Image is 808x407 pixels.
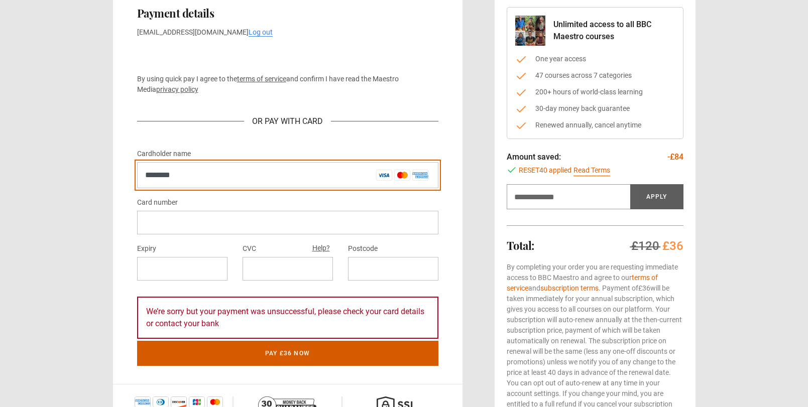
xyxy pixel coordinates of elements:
a: terms of service [237,75,286,83]
iframe: Secure card number input frame [145,218,430,227]
label: Cardholder name [137,148,191,160]
p: By using quick pay I agree to the and confirm I have read the Maestro Media [137,74,438,95]
li: Renewed annually, cancel anytime [515,120,675,130]
p: [EMAIL_ADDRESS][DOMAIN_NAME] [137,27,438,38]
span: £120 [631,239,659,253]
span: £36 [662,239,683,253]
p: Amount saved: [507,151,561,163]
iframe: Secure CVC input frame [251,264,325,274]
button: Apply [630,184,683,209]
button: Pay £36 now [137,341,438,366]
label: Expiry [137,243,156,255]
h2: Payment details [137,7,438,19]
a: Log out [249,28,273,37]
li: One year access [515,54,675,64]
label: Card number [137,197,178,209]
button: Help? [309,242,333,255]
div: We’re sorry but your payment was unsuccessful, please check your card details or contact your bank [137,297,438,339]
iframe: Secure payment button frame [137,46,438,66]
span: £36 [638,284,650,292]
label: Postcode [348,243,378,255]
span: RESET40 applied [519,165,571,176]
iframe: Secure postal code input frame [356,264,430,274]
li: 200+ hours of world-class learning [515,87,675,97]
a: subscription terms [540,284,599,292]
li: 47 courses across 7 categories [515,70,675,81]
a: privacy policy [156,85,198,93]
li: 30-day money back guarantee [515,103,675,114]
p: Unlimited access to all BBC Maestro courses [553,19,675,43]
iframe: Secure expiration date input frame [145,264,219,274]
label: CVC [243,243,256,255]
a: Read Terms [573,165,610,176]
div: Or Pay With Card [244,115,331,127]
h2: Total: [507,239,534,251]
p: -£84 [667,151,683,163]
